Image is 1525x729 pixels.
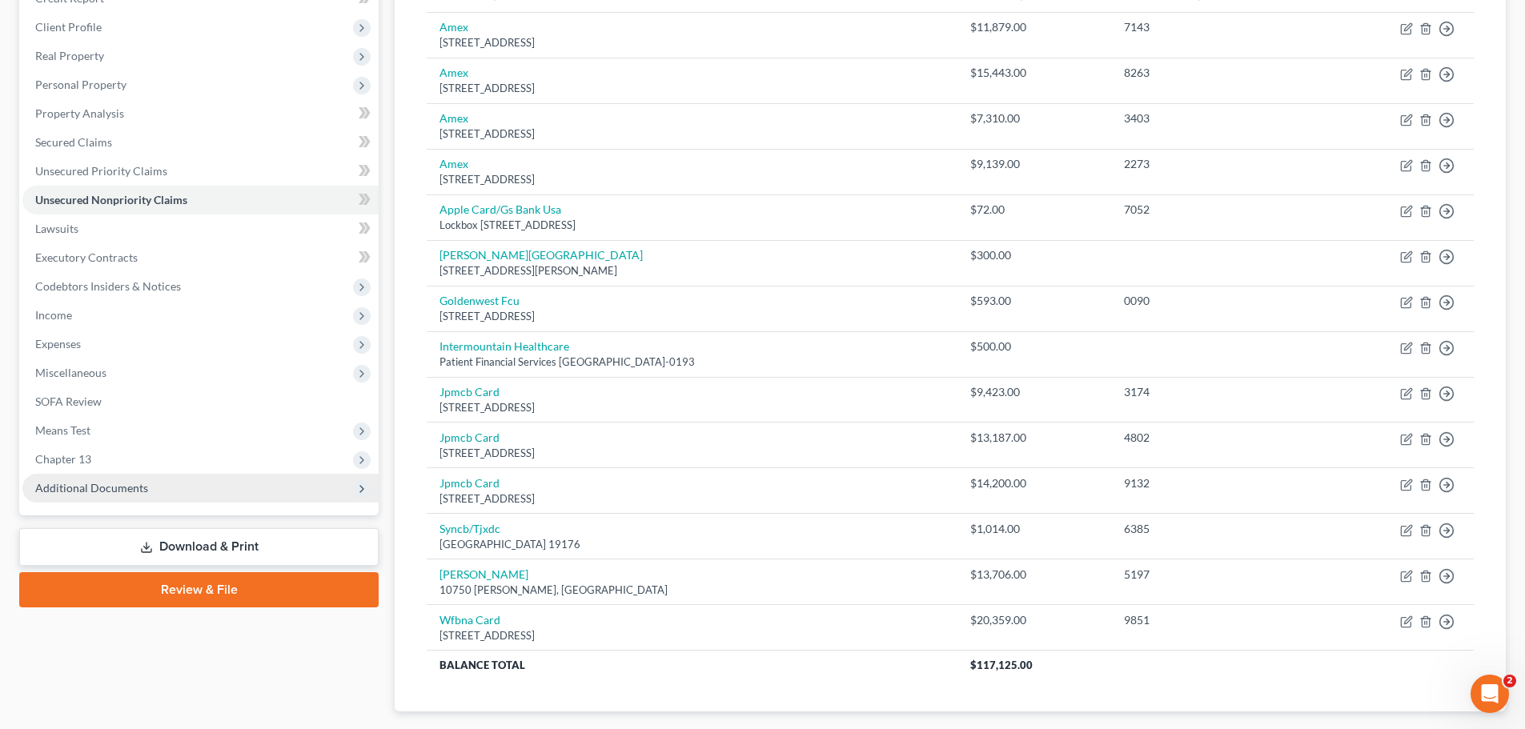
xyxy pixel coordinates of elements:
span: Unsecured Priority Claims [35,164,167,178]
a: Amex [439,20,468,34]
a: Property Analysis [22,99,379,128]
a: Amex [439,66,468,79]
div: 9132 [1124,475,1298,491]
a: SOFA Review [22,387,379,416]
div: $7,310.00 [970,110,1098,126]
div: $500.00 [970,338,1098,354]
div: 6385 [1124,521,1298,537]
div: 7052 [1124,202,1298,218]
a: Goldenwest Fcu [439,294,520,307]
div: [STREET_ADDRESS] [439,400,944,415]
a: Amex [439,157,468,170]
div: 9851 [1124,612,1298,628]
div: Patient Financial Services [GEOGRAPHIC_DATA]-0193 [439,354,944,370]
a: [PERSON_NAME][GEOGRAPHIC_DATA] [439,248,643,262]
span: Codebtors Insiders & Notices [35,279,181,293]
span: Property Analysis [35,106,124,120]
span: 2 [1503,675,1516,687]
iframe: Intercom live chat [1471,675,1509,713]
div: [STREET_ADDRESS] [439,628,944,643]
span: Unsecured Nonpriority Claims [35,193,187,206]
a: Jpmcb Card [439,385,500,399]
span: Means Test [35,423,90,437]
div: [STREET_ADDRESS][PERSON_NAME] [439,263,944,278]
div: [STREET_ADDRESS] [439,35,944,50]
span: Personal Property [35,78,126,91]
div: $300.00 [970,247,1098,263]
div: $14,200.00 [970,475,1098,491]
div: 4802 [1124,430,1298,446]
div: $20,359.00 [970,612,1098,628]
div: $15,443.00 [970,65,1098,81]
th: Balance Total [427,651,957,679]
a: Download & Print [19,528,379,566]
div: $72.00 [970,202,1098,218]
span: Expenses [35,337,81,350]
div: 7143 [1124,19,1298,35]
span: Income [35,308,72,322]
a: Secured Claims [22,128,379,157]
span: Chapter 13 [35,452,91,466]
a: Intermountain Healthcare [439,339,569,353]
div: $11,879.00 [970,19,1098,35]
div: $1,014.00 [970,521,1098,537]
div: 8263 [1124,65,1298,81]
div: $13,706.00 [970,567,1098,583]
span: Lawsuits [35,222,78,235]
span: SOFA Review [35,395,102,408]
span: Executory Contracts [35,250,138,264]
div: Lockbox [STREET_ADDRESS] [439,218,944,233]
span: Real Property [35,49,104,62]
a: Review & File [19,572,379,607]
a: Amex [439,111,468,125]
a: Jpmcb Card [439,476,500,490]
span: Miscellaneous [35,366,106,379]
div: [STREET_ADDRESS] [439,309,944,324]
div: [GEOGRAPHIC_DATA] 19176 [439,537,944,552]
a: Jpmcb Card [439,431,500,444]
div: 10750 [PERSON_NAME], [GEOGRAPHIC_DATA] [439,583,944,598]
div: $13,187.00 [970,430,1098,446]
div: 2273 [1124,156,1298,172]
a: Syncb/Tjxdc [439,522,500,535]
div: $9,423.00 [970,384,1098,400]
div: 0090 [1124,293,1298,309]
a: Wfbna Card [439,613,500,627]
span: $117,125.00 [970,659,1033,671]
a: [PERSON_NAME] [439,567,528,581]
a: Apple Card/Gs Bank Usa [439,202,561,216]
span: Client Profile [35,20,102,34]
a: Unsecured Nonpriority Claims [22,186,379,214]
div: [STREET_ADDRESS] [439,126,944,142]
div: 3403 [1124,110,1298,126]
span: Additional Documents [35,481,148,495]
a: Lawsuits [22,214,379,243]
div: [STREET_ADDRESS] [439,491,944,507]
a: Unsecured Priority Claims [22,157,379,186]
div: 3174 [1124,384,1298,400]
div: [STREET_ADDRESS] [439,81,944,96]
div: 5197 [1124,567,1298,583]
div: [STREET_ADDRESS] [439,172,944,187]
a: Executory Contracts [22,243,379,272]
span: Secured Claims [35,135,112,149]
div: $9,139.00 [970,156,1098,172]
div: $593.00 [970,293,1098,309]
div: [STREET_ADDRESS] [439,446,944,461]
